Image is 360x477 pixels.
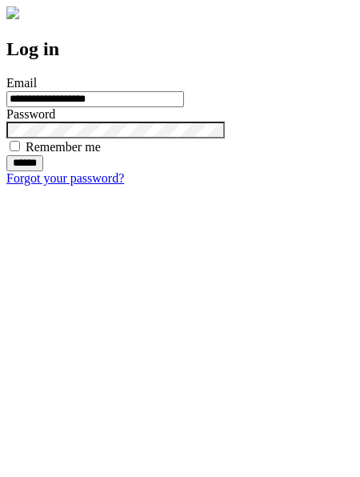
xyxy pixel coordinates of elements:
label: Remember me [26,140,101,154]
h2: Log in [6,38,354,60]
img: logo-4e3dc11c47720685a147b03b5a06dd966a58ff35d612b21f08c02c0306f2b779.png [6,6,19,19]
label: Email [6,76,37,90]
label: Password [6,107,55,121]
a: Forgot your password? [6,171,124,185]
